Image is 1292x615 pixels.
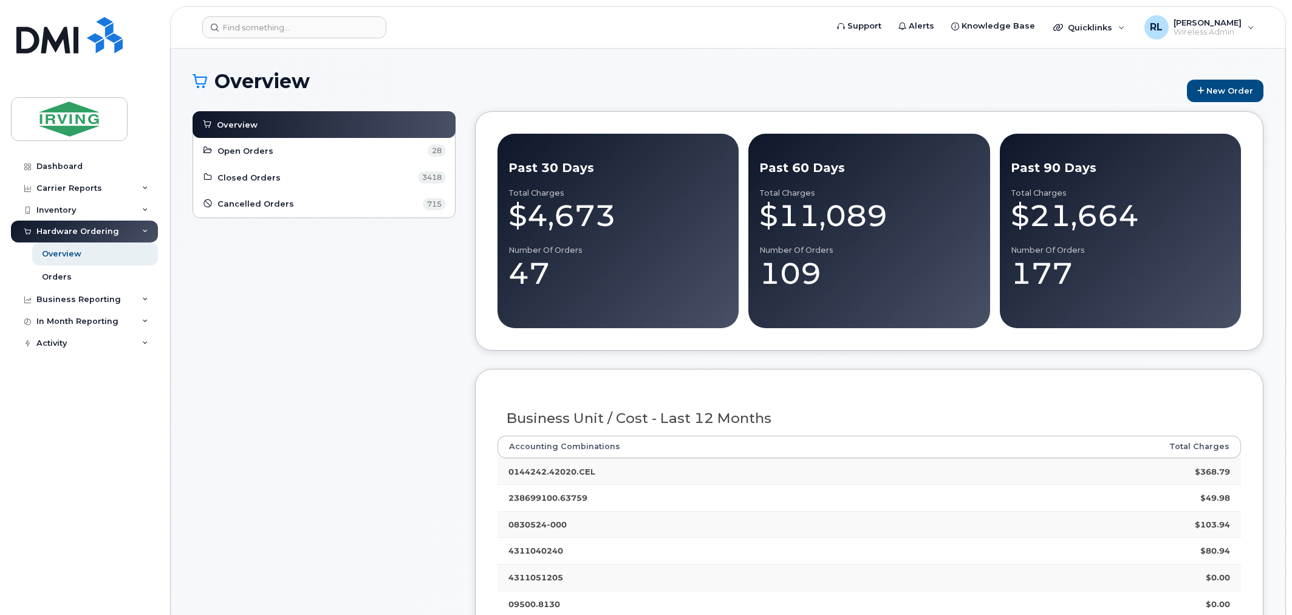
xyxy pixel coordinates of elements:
[508,520,567,529] strong: 0830524-000
[193,70,1181,92] h1: Overview
[1206,572,1230,582] strong: $0.00
[759,188,979,198] div: Total Charges
[202,117,446,132] a: Overview
[1195,520,1230,529] strong: $103.94
[508,198,728,234] div: $4,673
[202,170,446,185] a: Closed Orders 3418
[217,119,258,131] span: Overview
[1187,80,1263,102] a: New Order
[508,546,563,555] strong: 4311040240
[759,246,979,255] div: Number of Orders
[1200,546,1230,555] strong: $80.94
[202,197,446,211] a: Cancelled Orders 715
[217,198,294,210] span: Cancelled Orders
[202,143,446,158] a: Open Orders 28
[1206,599,1230,609] strong: $0.00
[508,255,728,292] div: 47
[508,246,728,255] div: Number of Orders
[217,172,281,184] span: Closed Orders
[508,572,563,582] strong: 4311051205
[508,467,595,476] strong: 0144242.42020.CEL
[508,493,587,503] strong: 238699100.63759
[423,198,446,210] span: 715
[418,171,446,184] span: 3418
[982,436,1241,458] th: Total Charges
[507,411,1232,426] h3: Business Unit / Cost - Last 12 Months
[759,255,979,292] div: 109
[497,436,982,458] th: Accounting Combinations
[1195,467,1230,476] strong: $368.79
[217,145,273,157] span: Open Orders
[1011,255,1230,292] div: 177
[1011,188,1230,198] div: Total Charges
[1011,159,1230,177] div: Past 90 Days
[508,188,728,198] div: Total Charges
[508,599,560,609] strong: 09500.8130
[428,145,446,157] span: 28
[1011,246,1230,255] div: Number of Orders
[1200,493,1230,503] strong: $49.98
[1011,198,1230,234] div: $21,664
[508,159,728,177] div: Past 30 Days
[759,198,979,234] div: $11,089
[759,159,979,177] div: Past 60 Days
